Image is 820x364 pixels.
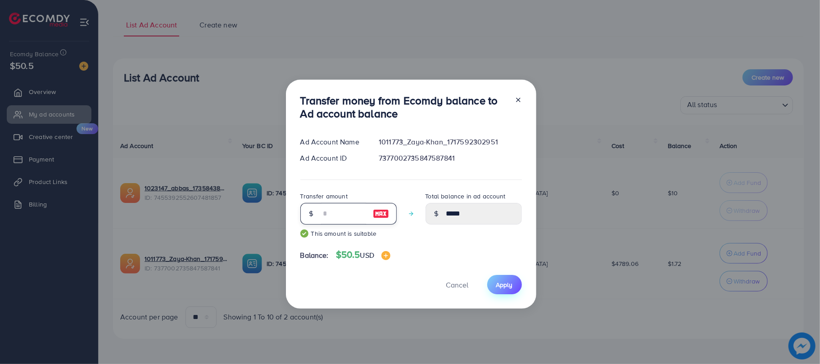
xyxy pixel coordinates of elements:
[300,192,348,201] label: Transfer amount
[293,153,372,163] div: Ad Account ID
[300,94,507,120] h3: Transfer money from Ecomdy balance to Ad account balance
[381,251,390,260] img: image
[300,229,397,238] small: This amount is suitable
[496,280,513,289] span: Apply
[373,208,389,219] img: image
[300,250,329,261] span: Balance:
[446,280,469,290] span: Cancel
[336,249,390,261] h4: $50.5
[487,275,522,294] button: Apply
[360,250,374,260] span: USD
[293,137,372,147] div: Ad Account Name
[426,192,506,201] label: Total balance in ad account
[371,137,529,147] div: 1011773_Zaya-Khan_1717592302951
[435,275,480,294] button: Cancel
[371,153,529,163] div: 7377002735847587841
[300,229,308,238] img: guide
